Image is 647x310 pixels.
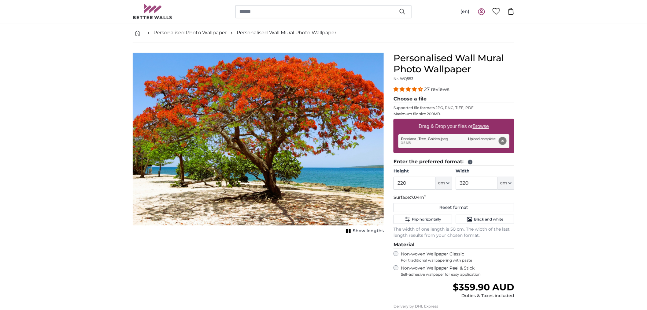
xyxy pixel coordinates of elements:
legend: Choose a file [394,95,514,103]
span: Flip horizontally [412,217,441,222]
h1: Personalised Wall Mural Photo Wallpaper [394,53,514,75]
label: Non-woven Wallpaper Classic [401,251,514,263]
p: Maximum file size 200MB. [394,112,514,116]
label: Non-woven Wallpaper Peel & Stick [401,265,514,277]
p: Supported file formats JPG, PNG, TIFF, PDF [394,105,514,110]
legend: Enter the preferred format: [394,158,514,166]
p: Surface: [394,195,514,201]
button: Show lengths [344,227,384,235]
div: 1 of 1 [133,53,384,235]
label: Drag & Drop your files or [416,120,491,133]
button: Flip horizontally [394,215,452,224]
span: 4.41 stars [394,86,424,92]
span: 7.04m² [411,195,426,200]
div: Duties & Taxes included [453,293,514,299]
nav: breadcrumbs [133,23,514,43]
p: The width of one length is 50 cm. The width of the last length results from your chosen format. [394,226,514,239]
button: (en) [456,6,474,17]
img: Betterwalls [133,4,172,19]
span: cm [500,180,507,186]
span: Self-adhesive wallpaper for easy application [401,272,514,277]
label: Height [394,168,452,174]
a: Personalised Wall Mural Photo Wallpaper [237,29,336,36]
button: Black and white [456,215,514,224]
legend: Material [394,241,514,249]
span: Nr. WQ553 [394,76,413,81]
span: Black and white [474,217,503,222]
span: Show lengths [353,228,384,234]
button: cm [436,177,452,190]
span: cm [438,180,445,186]
a: Personalised Photo Wallpaper [153,29,227,36]
p: Delivery by DHL Express [394,304,514,309]
span: 27 reviews [424,86,449,92]
button: Reset format [394,203,514,212]
label: Width [456,168,514,174]
span: For traditional wallpapering with paste [401,258,514,263]
u: Browse [473,124,489,129]
button: cm [498,177,514,190]
img: personalised-photo [133,53,384,225]
span: $359.90 AUD [453,282,514,293]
